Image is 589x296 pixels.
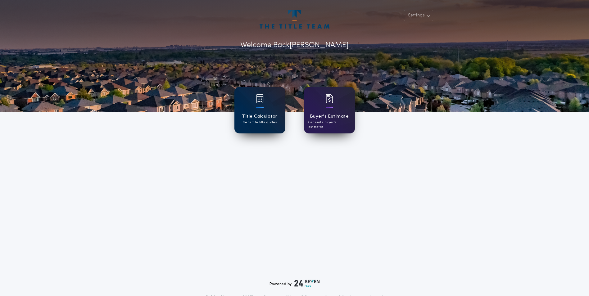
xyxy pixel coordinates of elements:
button: Settings [404,10,433,21]
h1: Title Calculator [242,113,277,120]
a: card iconTitle CalculatorGenerate title quotes [234,87,285,133]
p: Welcome Back [PERSON_NAME] [240,40,349,51]
p: Generate title quotes [243,120,277,125]
img: card icon [326,94,333,103]
a: card iconBuyer's EstimateGenerate buyer's estimates [304,87,355,133]
img: card icon [256,94,264,103]
img: account-logo [260,10,329,29]
p: Generate buyer's estimates [308,120,351,129]
img: logo [294,280,320,287]
h1: Buyer's Estimate [310,113,349,120]
div: Powered by [270,280,320,287]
